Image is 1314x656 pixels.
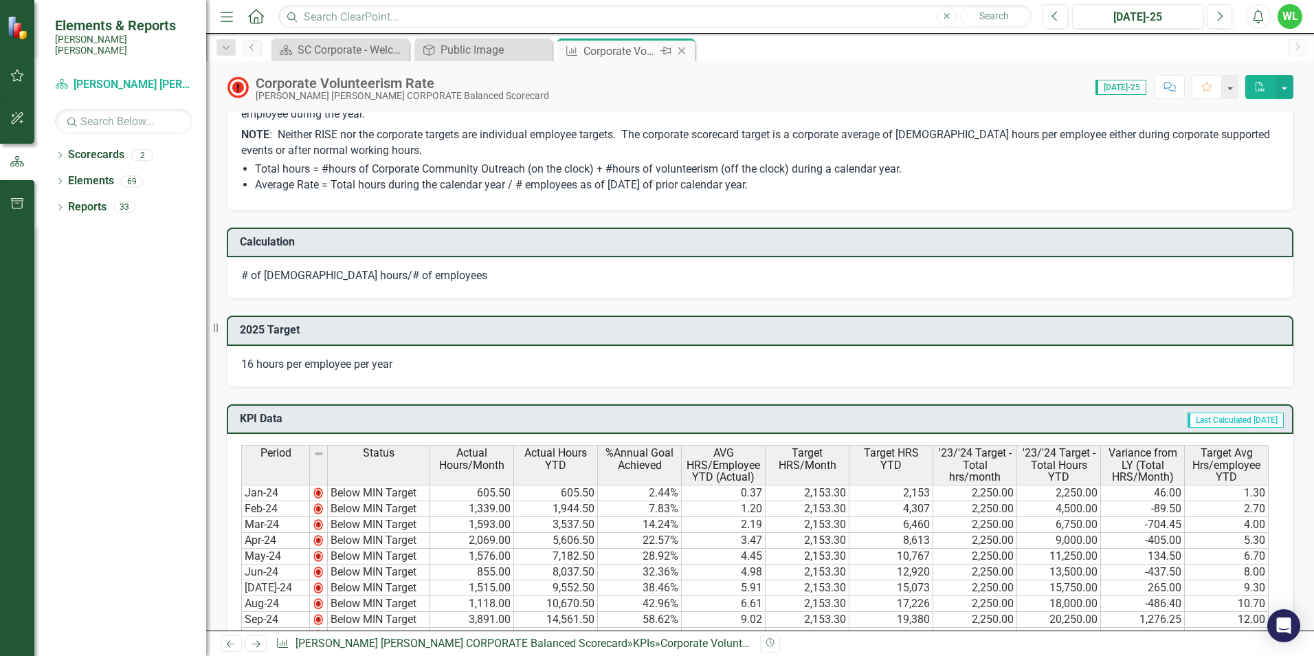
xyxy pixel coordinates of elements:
td: 10,670.50 [514,596,598,612]
td: 9,000.00 [1017,533,1101,549]
td: 2,153.30 [766,517,849,533]
td: 8,613 [849,533,933,549]
td: 1,944.50 [514,501,598,517]
td: 1,118.00 [430,596,514,612]
td: 2,153.30 [766,501,849,517]
td: 71.68% [598,628,682,644]
td: 58.62% [598,612,682,628]
td: -548.70 [1101,628,1185,644]
td: 18,000.00 [1017,596,1101,612]
td: 19,380 [849,612,933,628]
td: 6,750.00 [1017,517,1101,533]
span: [DATE]-25 [1095,80,1146,95]
td: 2.44% [598,485,682,501]
td: 11,250.00 [1017,549,1101,565]
td: -437.50 [1101,565,1185,580]
td: 0.37 [682,485,766,501]
div: Corporate Volunteerism Rate [256,76,549,91]
h3: 2025 Target [240,324,1285,336]
div: 69 [121,175,143,187]
td: 17,226 [849,596,933,612]
td: Below MIN Target [328,628,430,644]
td: -89.50 [1101,501,1185,517]
td: 2,153.30 [766,612,849,628]
td: Mar-24 [241,517,310,533]
td: Jan-24 [241,485,310,501]
td: 2,250.00 [933,517,1017,533]
td: Below MIN Target [328,565,430,580]
td: 22,500.00 [1017,628,1101,644]
a: Public Image [418,41,548,58]
td: 6,460 [849,517,933,533]
td: 2,153.30 [766,580,849,596]
a: SC Corporate - Welcome to ClearPoint [275,41,405,58]
td: Below MIN Target [328,517,430,533]
td: 2,069.00 [430,533,514,549]
span: Target HRS/Month [768,447,846,471]
td: 1,593.00 [430,517,514,533]
td: 2,250.00 [933,612,1017,628]
td: 4.98 [682,565,766,580]
td: 3,891.00 [430,612,514,628]
a: Scorecards [68,147,124,163]
small: [PERSON_NAME] [PERSON_NAME] [55,34,192,56]
div: Corporate Volunteerism Rate [660,637,799,650]
h3: KPI Data [240,413,557,425]
img: 2Q== [313,567,324,578]
a: [PERSON_NAME] [PERSON_NAME] CORPORATE Balanced Scorecard [296,637,627,650]
td: 32.36% [598,565,682,580]
td: 1.30 [1185,485,1269,501]
td: 7.83% [598,501,682,517]
td: 38.46% [598,580,682,596]
td: 13,500.00 [1017,565,1101,580]
td: 2,153.30 [766,565,849,580]
td: Below MIN Target [328,533,430,549]
td: 2,153.30 [766,596,849,612]
td: 46.00 [1101,485,1185,501]
a: Elements [68,173,114,189]
td: 4,500.00 [1017,501,1101,517]
td: 12,920 [849,565,933,580]
span: '23/'24 Target - Total Hours YTD [1020,447,1098,483]
td: 42.96% [598,596,682,612]
img: 2Q== [313,519,324,530]
td: 15,073 [849,580,933,596]
a: [PERSON_NAME] [PERSON_NAME] CORPORATE Balanced Scorecard [55,77,192,93]
span: Status [363,447,394,459]
td: 17,806.50 [514,628,598,644]
td: Below MIN Target [328,485,430,501]
span: Target Avg Hrs/employee YTD [1188,447,1265,483]
button: WL [1278,4,1302,29]
img: 2Q== [313,614,324,625]
td: Below MIN Target [328,596,430,612]
td: 7,182.50 [514,549,598,565]
td: 6.61 [682,596,766,612]
td: 3,537.50 [514,517,598,533]
p: : Neither RISE nor the corporate targets are individual employee targets. The corporate scorecard... [241,124,1279,159]
div: 2 [131,149,153,161]
td: Below MIN Target [328,549,430,565]
td: 3.47 [682,533,766,549]
li: Total hours = #hours of Corporate Community Outreach (on the clock) + #hours of volunteerism (off... [255,162,1279,177]
img: 2Q== [313,630,324,641]
td: 265.00 [1101,580,1185,596]
td: 2,250.00 [933,549,1017,565]
img: 2Q== [313,488,324,499]
td: 4.45 [682,549,766,565]
td: 2,153.30 [766,533,849,549]
div: SC Corporate - Welcome to ClearPoint [298,41,405,58]
td: 4.00 [1185,517,1269,533]
input: Search ClearPoint... [278,5,1032,29]
td: Apr-24 [241,533,310,549]
td: 2,250.00 [933,596,1017,612]
td: 8,037.50 [514,565,598,580]
td: 5.91 [682,580,766,596]
td: 2,153.30 [766,628,849,644]
td: 134.50 [1101,549,1185,565]
td: [DATE]-24 [241,580,310,596]
span: 16 hours per employee per year [241,358,392,371]
td: 14.24% [598,517,682,533]
td: 855.00 [430,565,514,580]
td: Aug-24 [241,596,310,612]
td: 28.92% [598,549,682,565]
